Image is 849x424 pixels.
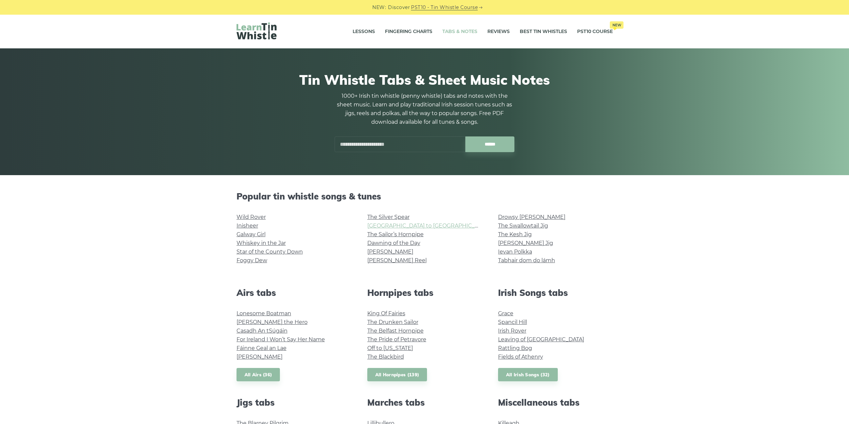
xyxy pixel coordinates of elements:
a: Fáinne Geal an Lae [237,345,287,351]
a: Grace [498,310,513,317]
a: Reviews [487,23,510,40]
a: Tabhair dom do lámh [498,257,555,264]
a: All Irish Songs (32) [498,368,558,382]
a: The Blackbird [367,354,404,360]
a: Fields of Athenry [498,354,543,360]
a: Spancil Hill [498,319,527,325]
a: The Kesh Jig [498,231,532,238]
a: Drowsy [PERSON_NAME] [498,214,565,220]
h2: Hornpipes tabs [367,288,482,298]
h2: Airs tabs [237,288,351,298]
a: Dawning of the Day [367,240,420,246]
a: Lessons [353,23,375,40]
a: Fingering Charts [385,23,432,40]
a: The Drunken Sailor [367,319,418,325]
a: King Of Fairies [367,310,405,317]
a: Foggy Dew [237,257,267,264]
a: The Belfast Hornpipe [367,328,424,334]
a: Off to [US_STATE] [367,345,413,351]
a: PST10 CourseNew [577,23,613,40]
a: Wild Rover [237,214,266,220]
a: Rattling Bog [498,345,532,351]
a: [PERSON_NAME] Jig [498,240,553,246]
h1: Tin Whistle Tabs & Sheet Music Notes [237,72,613,88]
a: Casadh An tSúgáin [237,328,288,334]
h2: Popular tin whistle songs & tunes [237,191,613,201]
a: [PERSON_NAME] [367,249,413,255]
a: Leaving of [GEOGRAPHIC_DATA] [498,336,584,343]
a: Best Tin Whistles [520,23,567,40]
a: The Silver Spear [367,214,410,220]
a: [PERSON_NAME] [237,354,283,360]
a: Star of the County Down [237,249,303,255]
a: For Ireland I Won’t Say Her Name [237,336,325,343]
a: The Sailor’s Hornpipe [367,231,424,238]
a: Irish Rover [498,328,526,334]
h2: Marches tabs [367,397,482,408]
a: [PERSON_NAME] the Hero [237,319,308,325]
a: The Pride of Petravore [367,336,426,343]
a: Ievan Polkka [498,249,532,255]
a: All Airs (36) [237,368,280,382]
h2: Miscellaneous tabs [498,397,613,408]
a: Inisheer [237,223,258,229]
h2: Jigs tabs [237,397,351,408]
span: New [610,21,623,29]
a: The Swallowtail Jig [498,223,548,229]
a: [PERSON_NAME] Reel [367,257,427,264]
h2: Irish Songs tabs [498,288,613,298]
a: Whiskey in the Jar [237,240,286,246]
a: All Hornpipes (139) [367,368,427,382]
p: 1000+ Irish tin whistle (penny whistle) tabs and notes with the sheet music. Learn and play tradi... [335,92,515,126]
a: Lonesome Boatman [237,310,291,317]
img: LearnTinWhistle.com [237,22,277,39]
a: Galway Girl [237,231,266,238]
a: [GEOGRAPHIC_DATA] to [GEOGRAPHIC_DATA] [367,223,490,229]
a: Tabs & Notes [442,23,477,40]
